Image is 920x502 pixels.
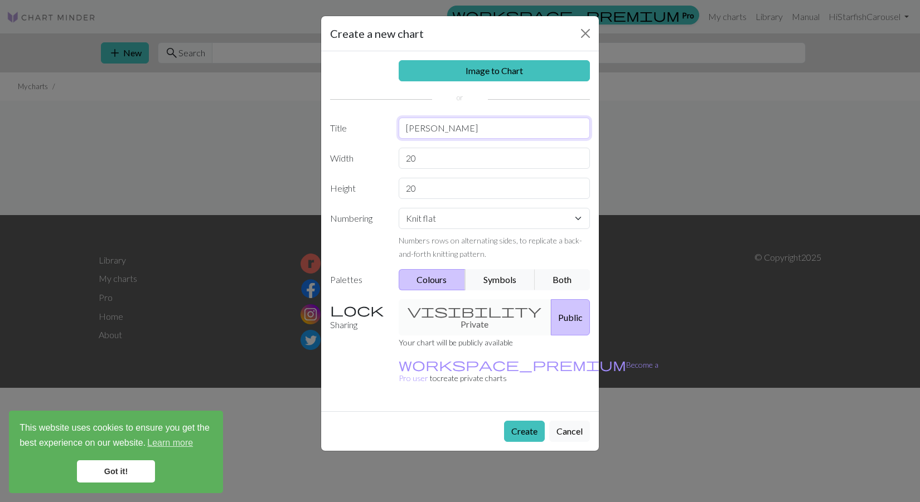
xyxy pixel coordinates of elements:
label: Width [323,148,392,169]
button: Close [577,25,594,42]
label: Title [323,118,392,139]
small: to create private charts [399,360,658,383]
label: Sharing [323,299,392,335]
h5: Create a new chart [330,25,424,42]
button: Colours [399,269,466,290]
a: learn more about cookies [146,435,195,451]
button: Public [551,299,590,335]
button: Create [504,421,545,442]
label: Palettes [323,269,392,290]
button: Both [535,269,590,290]
small: Your chart will be publicly available [399,338,513,347]
small: Numbers rows on alternating sides, to replicate a back-and-forth knitting pattern. [399,236,582,259]
button: Cancel [549,421,590,442]
a: dismiss cookie message [77,460,155,482]
span: workspace_premium [399,357,626,372]
label: Height [323,178,392,199]
div: cookieconsent [9,411,223,493]
button: Symbols [465,269,535,290]
label: Numbering [323,208,392,260]
a: Image to Chart [399,60,590,81]
a: Become a Pro user [399,360,658,383]
span: This website uses cookies to ensure you get the best experience on our website. [20,421,212,451]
